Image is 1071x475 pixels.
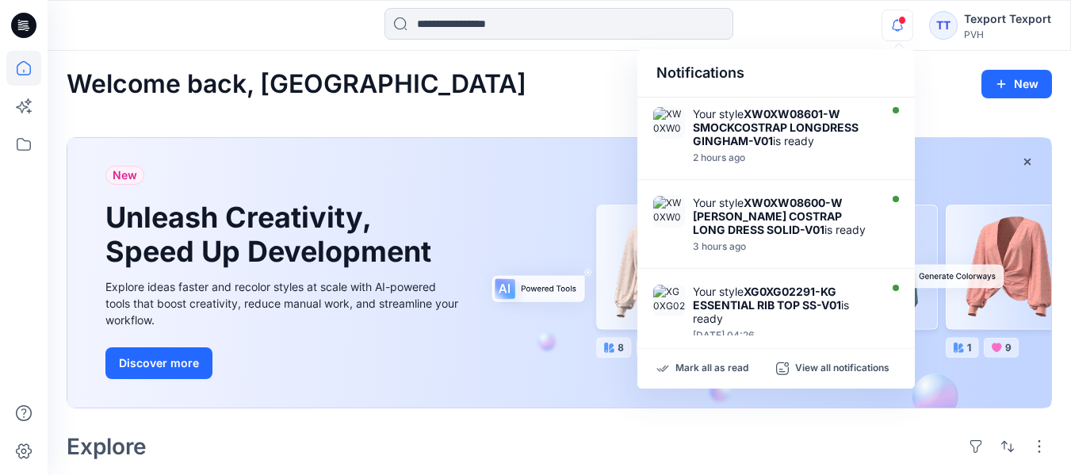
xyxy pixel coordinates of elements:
div: Monday, September 08, 2025 07:03 [693,152,875,163]
div: PVH [964,29,1051,40]
img: XW0XW08600-W SMOCK COSTRAP LONG DRESS SOLID-V01 [653,196,685,228]
h1: Unleash Creativity, Speed Up Development [105,201,438,269]
strong: XW0XW08600-W [PERSON_NAME] COSTRAP LONG DRESS SOLID-V01 [693,196,843,236]
span: New [113,166,137,185]
div: Explore ideas faster and recolor styles at scale with AI-powered tools that boost creativity, red... [105,278,462,328]
div: TT [929,11,958,40]
button: Discover more [105,347,212,379]
div: Saturday, September 06, 2025 04:26 [693,330,875,341]
img: XW0XW08601-W SMOCKCOSTRAP LONGDRESS GINGHAM-V01 [653,107,685,139]
div: Texport Texport [964,10,1051,29]
strong: XG0XG02291-KG ESSENTIAL RIB TOP SS-V01 [693,285,841,312]
h2: Explore [67,434,147,459]
img: XG0XG02291-KG ESSENTIAL RIB TOP SS-V01 [653,285,685,316]
div: Monday, September 08, 2025 05:46 [693,241,875,252]
a: Discover more [105,347,462,379]
p: Mark all as read [675,362,748,376]
button: New [981,70,1052,98]
div: Your style is ready [693,196,875,236]
div: Your style is ready [693,107,875,147]
strong: XW0XW08601-W SMOCKCOSTRAP LONGDRESS GINGHAM-V01 [693,107,859,147]
h2: Welcome back, [GEOGRAPHIC_DATA] [67,70,526,99]
div: Your style is ready [693,285,875,325]
div: Notifications [637,49,915,98]
p: View all notifications [795,362,889,376]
